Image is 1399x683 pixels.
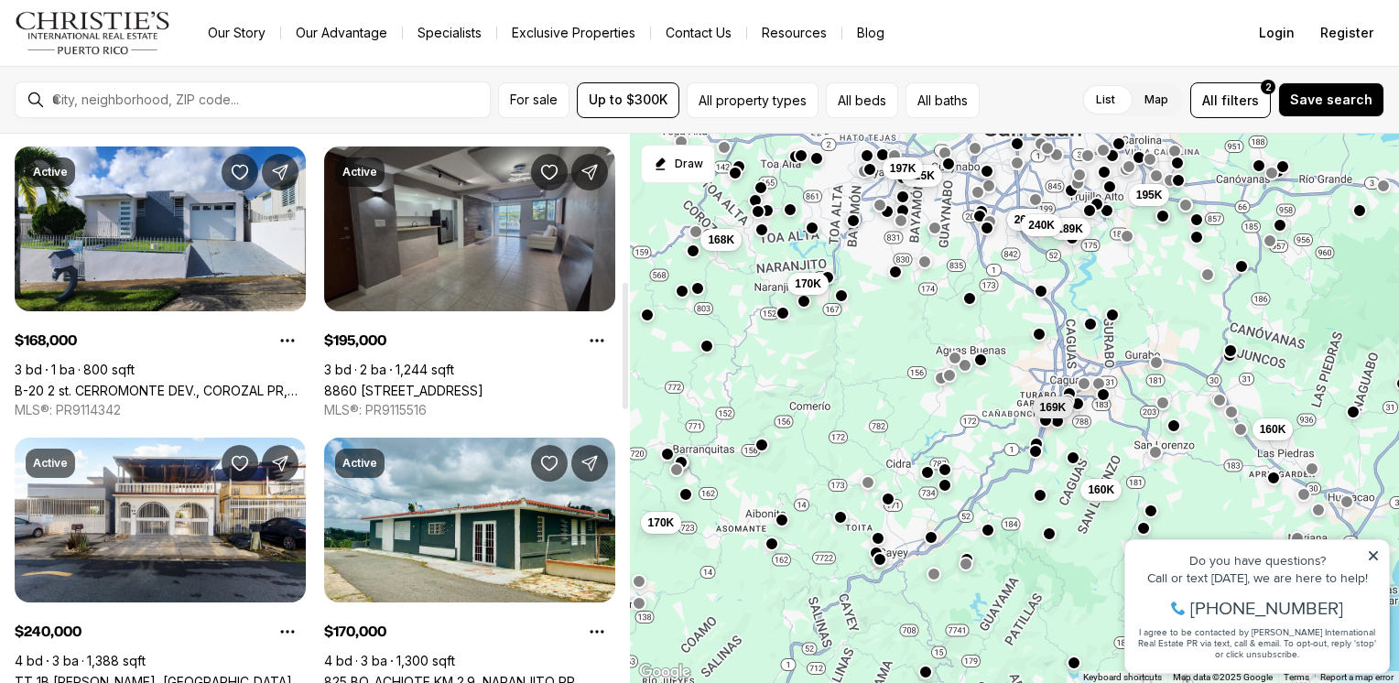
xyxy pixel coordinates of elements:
label: Map [1130,83,1183,116]
button: Contact Us [651,20,746,46]
button: Save Property: B-20 2 st. CERROMONTE DEV. [222,154,258,190]
button: Save search [1278,82,1384,117]
a: 8860 PASEO DEL REY #H-102, CAROLINA PR, 00987 [324,383,483,398]
button: 125K [901,165,942,187]
a: Specialists [403,20,496,46]
button: Allfilters2 [1190,82,1271,118]
a: Our Story [193,20,280,46]
button: Property options [269,322,306,359]
button: 195K [1129,183,1170,205]
span: Register [1320,26,1373,40]
span: Save search [1290,92,1372,107]
button: 240K [1021,213,1062,235]
button: 169K [1032,396,1073,418]
button: All beds [826,82,898,118]
p: Active [33,165,68,179]
span: 195K [1136,187,1163,201]
span: filters [1221,91,1259,110]
div: Call or text [DATE], we are here to help! [19,59,265,71]
span: [PHONE_NUMBER] [75,86,228,104]
a: Exclusive Properties [497,20,650,46]
button: 160K [1080,478,1122,500]
img: logo [15,11,171,55]
button: All property types [687,82,819,118]
button: Save Property: 8860 PASEO DEL REY #H-102 [531,154,568,190]
span: 240K [1028,217,1055,232]
button: Property options [579,322,615,359]
button: Start drawing [641,145,715,183]
button: All baths [906,82,980,118]
button: 189K [1049,217,1090,239]
a: B-20 2 st. CERROMONTE DEV., COROZAL PR, 00783 [15,383,306,398]
button: Save Property: 825 BO. ACHIOTE KM 2.9 [531,445,568,482]
button: 170K [640,511,681,533]
span: 197K [890,161,916,176]
div: Do you have questions? [19,41,265,54]
button: 197K [883,157,924,179]
button: Share Property [262,445,298,482]
button: Share Property [571,445,608,482]
span: All [1202,91,1218,110]
span: Up to $300K [589,92,667,107]
a: Our Advantage [281,20,402,46]
button: Save Property: TT 1B VIOLETA [222,445,258,482]
span: I agree to be contacted by [PERSON_NAME] International Real Estate PR via text, call & email. To ... [23,113,261,147]
button: 168K [700,229,742,251]
button: Login [1248,15,1306,51]
button: For sale [498,82,569,118]
button: Property options [269,613,306,650]
span: 169K [1039,400,1066,415]
span: 168K [708,233,734,247]
p: Active [342,456,377,471]
a: Resources [747,20,841,46]
button: Share Property [262,154,298,190]
span: 2 [1265,80,1272,94]
p: Active [342,165,377,179]
span: 125K [908,168,935,183]
span: 160K [1259,422,1285,437]
span: 189K [1057,221,1083,235]
button: Property options [579,613,615,650]
span: 160K [1088,482,1114,496]
button: Register [1309,15,1384,51]
button: 160K [1252,418,1293,440]
button: 170K [787,273,829,295]
button: 265K [1006,209,1047,231]
span: For sale [510,92,558,107]
p: Active [33,456,68,471]
span: Login [1259,26,1295,40]
label: List [1081,83,1130,116]
button: Up to $300K [577,82,679,118]
a: Blog [842,20,899,46]
span: 170K [647,515,674,529]
button: Share Property [571,154,608,190]
span: 265K [1014,212,1040,227]
span: 170K [795,276,821,291]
